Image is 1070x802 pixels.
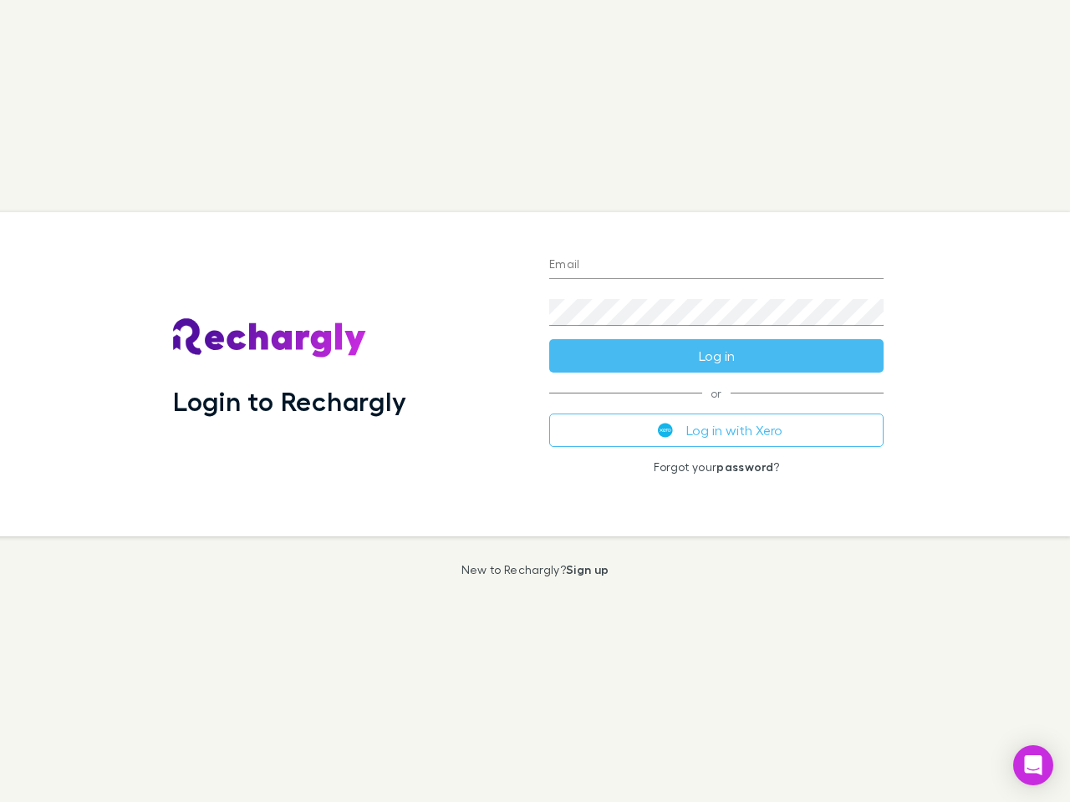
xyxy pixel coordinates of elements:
a: password [716,459,773,474]
div: Open Intercom Messenger [1013,745,1053,785]
img: Xero's logo [658,423,673,438]
p: Forgot your ? [549,460,884,474]
button: Log in with Xero [549,414,884,447]
p: New to Rechargly? [461,563,609,576]
span: or [549,393,884,393]
a: Sign up [566,562,609,576]
h1: Login to Rechargly [173,385,406,417]
img: Rechargly's Logo [173,318,367,358]
button: Log in [549,339,884,373]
